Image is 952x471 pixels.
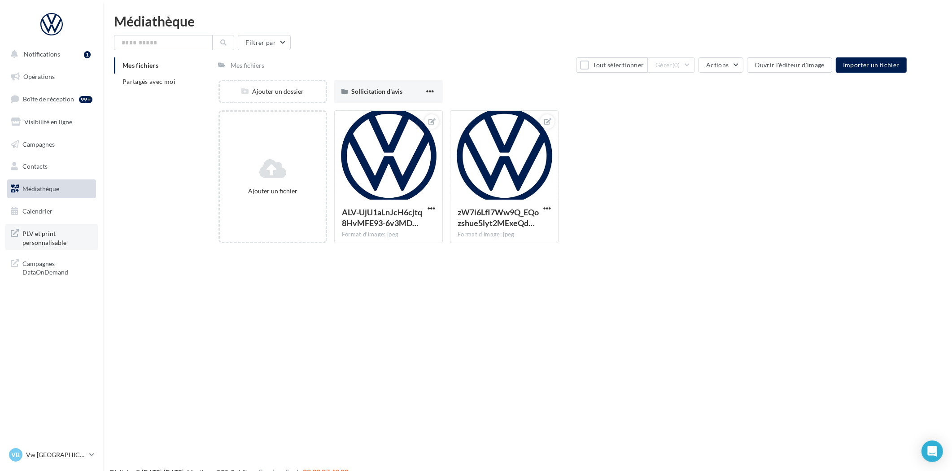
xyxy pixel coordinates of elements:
[706,61,729,69] span: Actions
[22,227,92,247] span: PLV et print personnalisable
[24,118,72,126] span: Visibilité en ligne
[5,135,98,154] a: Campagnes
[5,45,94,64] button: Notifications 1
[458,207,539,228] span: zW7i6LfI7Ww9Q_EQozshue5lyt2MExeQdHJqFit4XCU5RjVSbdcipATZjQOV94-ec8Ytc1pK_p6eXO5B0A=s0
[351,87,402,95] span: Sollicitation d'avis
[836,57,907,73] button: Importer un fichier
[7,446,96,463] a: VB Vw [GEOGRAPHIC_DATA]
[238,35,291,50] button: Filtrer par
[26,450,86,459] p: Vw [GEOGRAPHIC_DATA]
[699,57,743,73] button: Actions
[122,78,175,85] span: Partagés avec moi
[22,162,48,170] span: Contacts
[747,57,832,73] button: Ouvrir l'éditeur d'image
[22,140,55,148] span: Campagnes
[5,157,98,176] a: Contacts
[223,187,322,196] div: Ajouter un fichier
[12,450,20,459] span: VB
[921,440,943,462] div: Open Intercom Messenger
[673,61,680,69] span: (0)
[5,202,98,221] a: Calendrier
[5,67,98,86] a: Opérations
[79,96,92,103] div: 99+
[342,231,435,239] div: Format d'image: jpeg
[114,14,941,28] div: Médiathèque
[24,50,60,58] span: Notifications
[231,61,265,70] div: Mes fichiers
[5,113,98,131] a: Visibilité en ligne
[342,207,422,228] span: ALV-UjU1aLnJcH6cjtq8HvMFE93-6v3MDMDYxQK1QGhBeVWs3LtyqF0c
[22,185,59,192] span: Médiathèque
[843,61,900,69] span: Importer un fichier
[122,61,158,69] span: Mes fichiers
[458,231,551,239] div: Format d'image: jpeg
[5,224,98,250] a: PLV et print personnalisable
[648,57,695,73] button: Gérer(0)
[5,89,98,109] a: Boîte de réception99+
[576,57,648,73] button: Tout sélectionner
[23,73,55,80] span: Opérations
[23,95,74,103] span: Boîte de réception
[22,207,52,215] span: Calendrier
[5,254,98,280] a: Campagnes DataOnDemand
[22,257,92,277] span: Campagnes DataOnDemand
[84,51,91,58] div: 1
[5,179,98,198] a: Médiathèque
[220,87,326,96] div: Ajouter un dossier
